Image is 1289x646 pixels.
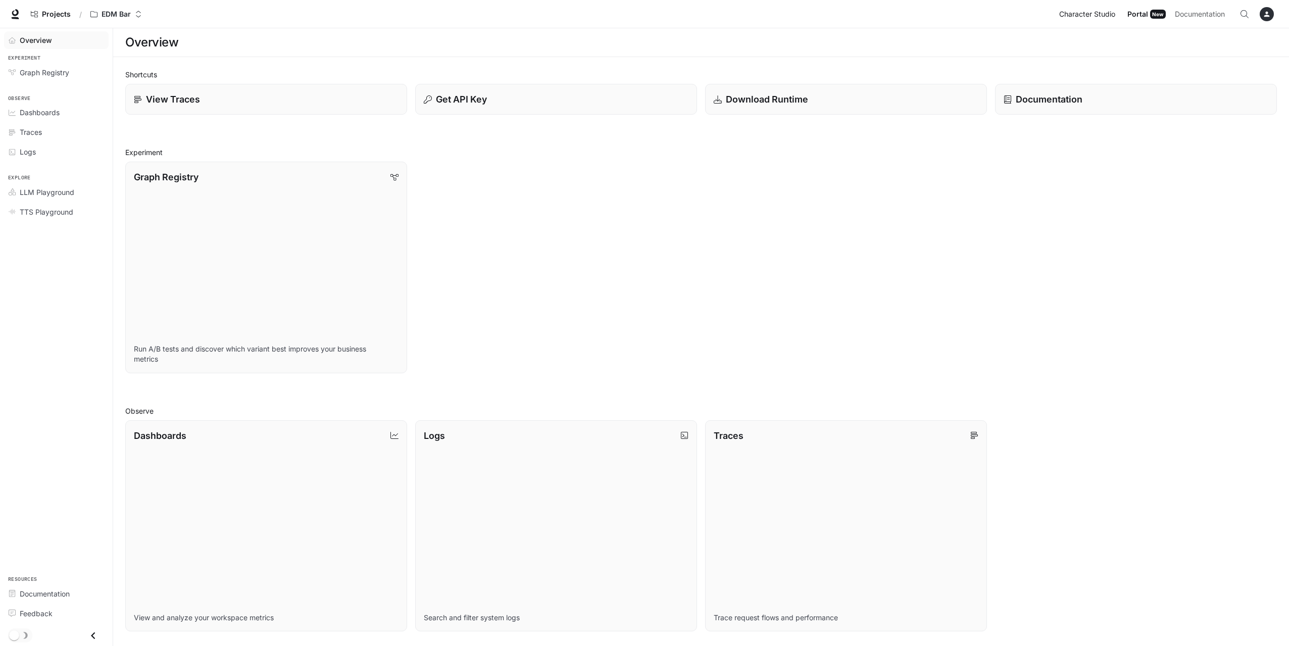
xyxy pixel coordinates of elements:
[1171,4,1232,24] a: Documentation
[20,67,69,78] span: Graph Registry
[4,104,109,121] a: Dashboards
[1059,8,1115,21] span: Character Studio
[20,127,42,137] span: Traces
[125,147,1277,158] h2: Experiment
[1234,4,1255,24] button: Open Command Menu
[134,170,199,184] p: Graph Registry
[4,183,109,201] a: LLM Playground
[20,588,70,599] span: Documentation
[20,107,60,118] span: Dashboards
[424,429,445,442] p: Logs
[1175,8,1225,21] span: Documentation
[1123,4,1170,24] a: PortalNew
[4,203,109,221] a: TTS Playground
[134,344,399,364] p: Run A/B tests and discover which variant best improves your business metrics
[20,187,74,197] span: LLM Playground
[4,123,109,141] a: Traces
[4,143,109,161] a: Logs
[20,146,36,157] span: Logs
[424,613,688,623] p: Search and filter system logs
[714,613,978,623] p: Trace request flows and performance
[86,4,146,24] button: Open workspace menu
[4,31,109,49] a: Overview
[125,69,1277,80] h2: Shortcuts
[82,625,105,646] button: Close drawer
[9,629,19,640] span: Dark mode toggle
[4,585,109,603] a: Documentation
[714,429,743,442] p: Traces
[125,162,407,373] a: Graph RegistryRun A/B tests and discover which variant best improves your business metrics
[726,92,808,106] p: Download Runtime
[134,613,399,623] p: View and analyze your workspace metrics
[705,420,987,632] a: TracesTrace request flows and performance
[1055,4,1122,24] a: Character Studio
[20,207,73,217] span: TTS Playground
[125,406,1277,416] h2: Observe
[125,84,407,115] a: View Traces
[75,9,86,20] div: /
[42,10,71,19] span: Projects
[436,92,487,106] p: Get API Key
[705,84,987,115] a: Download Runtime
[1127,8,1148,21] span: Portal
[125,32,178,53] h1: Overview
[4,605,109,622] a: Feedback
[4,64,109,81] a: Graph Registry
[102,10,131,19] p: EDM Bar
[415,420,697,632] a: LogsSearch and filter system logs
[125,420,407,632] a: DashboardsView and analyze your workspace metrics
[26,4,75,24] a: Go to projects
[134,429,186,442] p: Dashboards
[20,35,52,45] span: Overview
[415,84,697,115] button: Get API Key
[1016,92,1082,106] p: Documentation
[146,92,200,106] p: View Traces
[995,84,1277,115] a: Documentation
[20,608,53,619] span: Feedback
[1150,10,1166,19] div: New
